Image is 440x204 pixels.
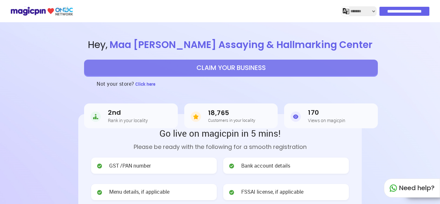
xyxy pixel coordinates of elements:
h3: 18,765 [208,109,255,117]
h3: 170 [308,109,345,116]
h5: Rank in your locality [108,118,148,123]
img: check [228,189,235,196]
span: Menu details, if applicable [109,188,169,196]
p: Please be ready with the following for a smooth registration [91,142,349,151]
img: Customers [191,110,201,123]
button: CLAIM YOUR BUSINESS [84,60,378,76]
h3: Not your store? [97,76,134,92]
div: Need help? [384,179,440,198]
img: ondc-logo-new-small.8a59708e.svg [10,5,73,17]
span: GST /PAN number [109,162,151,170]
img: check [96,189,103,196]
h5: Views on magicpin [308,118,345,123]
img: check [96,163,103,169]
span: Bank account details [241,162,290,170]
span: Maa [PERSON_NAME] Assaying & Hallmarking Center [108,38,374,52]
h3: 2nd [108,109,148,116]
img: j2MGCQAAAABJRU5ErkJggg== [343,8,349,15]
img: Rank [91,110,101,123]
span: FSSAI license, if applicable [241,188,303,196]
h5: Customers in your locality [208,118,255,122]
h2: Go live on magicpin in 5 mins! [91,127,349,139]
img: check [228,163,235,169]
img: Views [291,110,301,123]
img: whatapp_green.7240e66a.svg [389,184,397,192]
span: Click here [135,81,155,87]
span: Hey , [22,38,440,52]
